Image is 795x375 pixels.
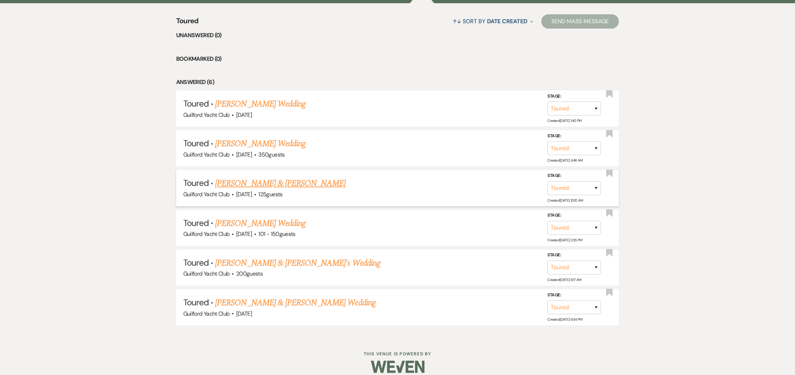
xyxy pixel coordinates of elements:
span: Guilford Yacht Club [183,151,230,158]
span: Created: [DATE] 4:46 AM [547,158,582,163]
span: Date Created [487,18,527,25]
label: Stage: [547,92,601,100]
a: [PERSON_NAME] & [PERSON_NAME] Wedding [215,296,375,309]
span: [DATE] [236,230,252,238]
span: Guilford Yacht Club [183,191,230,198]
button: Send Mass Message [541,14,619,29]
span: Toured [183,257,209,268]
span: [DATE] [236,151,252,158]
span: Guilford Yacht Club [183,230,230,238]
li: Bookmarked (0) [176,54,619,64]
span: Guilford Yacht Club [183,270,230,277]
span: Created: [DATE] 1:40 PM [547,118,581,123]
a: [PERSON_NAME] Wedding [215,137,305,150]
span: ↑↓ [453,18,461,25]
span: 350 guests [258,151,284,158]
span: Toured [183,138,209,149]
a: [PERSON_NAME] & [PERSON_NAME] [215,177,346,190]
span: Created: [DATE] 3:55 PM [547,238,582,242]
li: Unanswered (0) [176,31,619,40]
span: 101 - 150 guests [258,230,295,238]
span: Toured [183,297,209,308]
span: [DATE] [236,111,252,119]
span: Toured [183,177,209,188]
label: Stage: [547,172,601,180]
button: Sort By Date Created [450,12,536,31]
label: Stage: [547,291,601,299]
a: [PERSON_NAME] Wedding [215,217,305,230]
label: Stage: [547,251,601,259]
span: Toured [183,217,209,228]
span: Guilford Yacht Club [183,111,230,119]
span: Created: [DATE] 10:10 AM [547,198,583,202]
a: [PERSON_NAME] & [PERSON_NAME]'s Wedding [215,257,380,270]
span: Created: [DATE] 8:17 AM [547,277,581,282]
span: [DATE] [236,191,252,198]
li: Answered (6) [176,78,619,87]
a: [PERSON_NAME] Wedding [215,98,305,110]
label: Stage: [547,212,601,219]
span: [DATE] [236,310,252,317]
span: Guilford Yacht Club [183,310,230,317]
span: Created: [DATE] 6:54 PM [547,317,582,322]
label: Stage: [547,132,601,140]
span: 200 guests [236,270,263,277]
span: Toured [183,98,209,109]
span: 125 guests [258,191,282,198]
span: Toured [176,15,199,31]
